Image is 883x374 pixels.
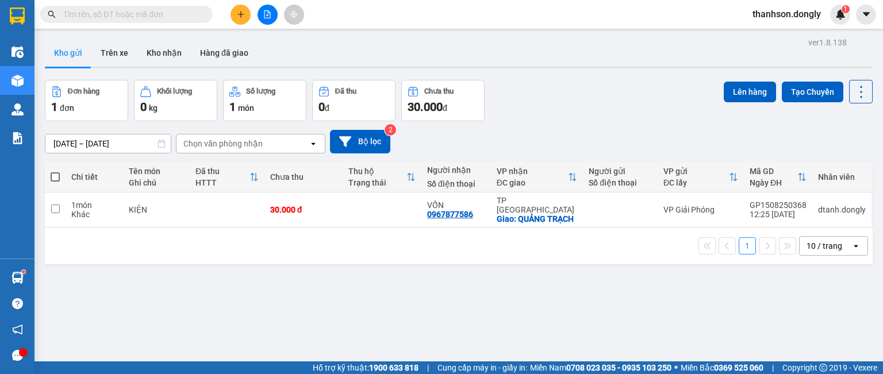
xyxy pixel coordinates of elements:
[497,196,578,214] div: TP [GEOGRAPHIC_DATA]
[843,5,847,13] span: 1
[385,124,396,136] sup: 2
[750,210,807,219] div: 12:25 [DATE]
[497,167,569,176] div: VP nhận
[183,138,263,149] div: Chọn văn phòng nhận
[663,178,729,187] div: ĐC lấy
[157,87,192,95] div: Khối lượng
[724,82,776,102] button: Lên hàng
[71,210,117,219] div: Khác
[195,167,249,176] div: Đã thu
[819,364,827,372] span: copyright
[330,130,390,153] button: Bộ lọc
[12,324,23,335] span: notification
[750,178,797,187] div: Ngày ĐH
[772,361,774,374] span: |
[318,100,325,114] span: 0
[12,298,23,309] span: question-circle
[835,9,846,20] img: icon-new-feature
[856,5,876,25] button: caret-down
[497,214,578,223] div: Giao: QUẢNG TRẠCH
[818,172,866,182] div: Nhân viên
[744,162,812,192] th: Toggle SortBy
[427,201,485,210] div: VỐN
[369,363,419,372] strong: 1900 633 818
[22,270,25,273] sup: 1
[149,103,158,113] span: kg
[309,139,318,148] svg: open
[71,201,117,210] div: 1 món
[427,210,473,219] div: 0967877586
[674,365,678,370] span: ⚪️
[313,361,419,374] span: Hỗ trợ kỹ thuật:
[663,205,738,214] div: VP Giải Phóng
[12,350,23,361] span: message
[343,162,421,192] th: Toggle SortBy
[195,178,249,187] div: HTTT
[68,87,99,95] div: Đơn hàng
[427,361,429,374] span: |
[190,162,264,192] th: Toggle SortBy
[743,7,830,21] span: thanhson.dongly
[45,39,91,67] button: Kho gửi
[10,7,25,25] img: logo-vxr
[842,5,850,13] sup: 1
[284,5,304,25] button: aim
[497,178,569,187] div: ĐC giao
[229,100,236,114] span: 1
[60,103,74,113] span: đơn
[45,80,128,121] button: Đơn hàng1đơn
[246,87,275,95] div: Số lượng
[137,39,191,67] button: Kho nhận
[807,240,842,252] div: 10 / trang
[11,75,24,87] img: warehouse-icon
[437,361,527,374] span: Cung cấp máy in - giấy in:
[71,172,117,182] div: Chi tiết
[663,167,729,176] div: VP gửi
[861,9,872,20] span: caret-down
[589,178,652,187] div: Số điện thoại
[739,237,756,255] button: 1
[129,178,184,187] div: Ghi chú
[270,205,337,214] div: 30.000 đ
[11,103,24,115] img: warehouse-icon
[658,162,744,192] th: Toggle SortBy
[427,165,485,175] div: Người nhận
[129,167,184,176] div: Tên món
[443,103,447,113] span: đ
[714,363,763,372] strong: 0369 525 060
[782,82,843,102] button: Tạo Chuyến
[270,172,337,182] div: Chưa thu
[11,132,24,144] img: solution-icon
[134,80,217,121] button: Khối lượng0kg
[312,80,396,121] button: Đã thu0đ
[348,178,406,187] div: Trạng thái
[140,100,147,114] span: 0
[348,167,406,176] div: Thu hộ
[530,361,671,374] span: Miền Nam
[191,39,258,67] button: Hàng đã giao
[48,10,56,18] span: search
[11,272,24,284] img: warehouse-icon
[408,100,443,114] span: 30.000
[238,103,254,113] span: món
[818,205,866,214] div: dtanh.dongly
[237,10,245,18] span: plus
[231,5,251,25] button: plus
[290,10,298,18] span: aim
[566,363,671,372] strong: 0708 023 035 - 0935 103 250
[401,80,485,121] button: Chưa thu30.000đ
[45,134,171,153] input: Select a date range.
[851,241,861,250] svg: open
[335,87,356,95] div: Đã thu
[258,5,278,25] button: file-add
[263,10,271,18] span: file-add
[11,46,24,58] img: warehouse-icon
[325,103,329,113] span: đ
[51,100,57,114] span: 1
[808,36,847,49] div: ver 1.8.138
[427,179,485,188] div: Số điện thoại
[681,361,763,374] span: Miền Bắc
[129,205,184,214] div: KIỆN
[589,167,652,176] div: Người gửi
[491,162,583,192] th: Toggle SortBy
